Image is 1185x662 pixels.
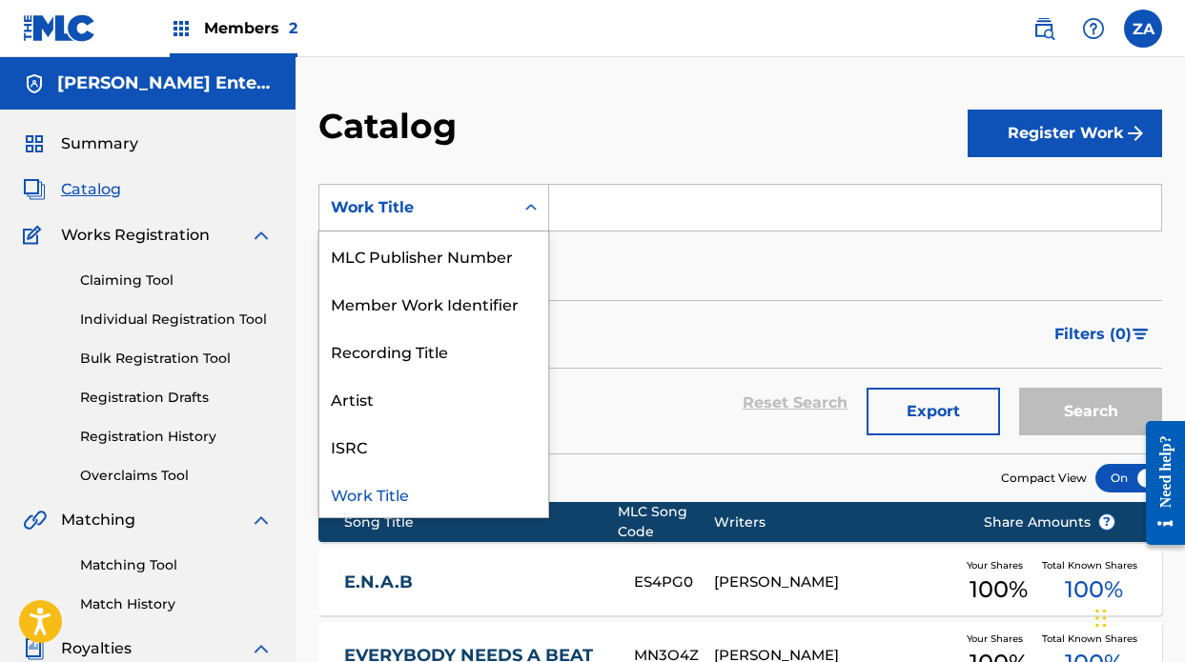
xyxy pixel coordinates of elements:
a: Matching Tool [80,555,273,575]
form: Search Form [318,184,1162,453]
img: search [1032,17,1055,40]
img: help [1082,17,1105,40]
button: Export [867,388,1000,435]
span: Total Known Shares [1042,558,1145,572]
img: f7272a7cc735f4ea7f67.svg [1124,122,1147,145]
a: Registration History [80,427,273,447]
span: ? [1099,514,1114,530]
span: Compact View [1001,470,1087,487]
div: ISRC [319,422,548,470]
span: Works Registration [61,224,210,247]
img: expand [250,509,273,532]
button: Filters (0) [1043,311,1162,358]
div: ES4PG0 [634,572,714,593]
a: Overclaims Tool [80,466,273,486]
div: MLC Song Code [618,502,714,542]
div: Member Work Identifier [319,279,548,327]
div: Help [1074,10,1113,48]
img: expand [250,637,273,660]
span: Catalog [61,178,121,201]
div: Artist [319,374,548,422]
span: Filters ( 0 ) [1054,323,1132,346]
a: E.N.A.B [344,572,608,593]
span: Summary [61,132,138,155]
img: Summary [23,132,46,155]
a: Match History [80,594,273,614]
span: Royalties [61,637,132,660]
span: 2 [289,19,297,37]
button: Register Work [968,110,1162,157]
img: filter [1133,329,1149,340]
div: Song Title [344,512,619,532]
div: Recording Title [319,327,548,374]
span: Members [204,17,297,39]
span: 100 % [1065,572,1123,607]
span: Total Known Shares [1042,632,1145,646]
a: Individual Registration Tool [80,310,273,330]
h5: Z. Burroughs Enterprises [57,72,273,94]
img: Works Registration [23,224,48,247]
a: Registration Drafts [80,388,273,408]
a: CatalogCatalog [23,178,121,201]
a: SummarySummary [23,132,138,155]
img: Top Rightsholders [170,17,193,40]
a: Bulk Registration Tool [80,349,273,369]
div: MLC Publisher Number [319,231,548,279]
span: Share Amounts [984,512,1115,532]
div: Writers [714,512,954,532]
div: Work Title [319,470,548,517]
div: [PERSON_NAME] [714,572,954,593]
div: Work Title [331,196,502,219]
a: Public Search [1025,10,1063,48]
span: 100 % [970,572,1028,607]
iframe: Chat Widget [1090,571,1185,662]
img: Royalties [23,637,46,660]
span: Your Shares [967,632,1031,646]
div: Drag [1095,590,1107,647]
img: Accounts [23,72,46,95]
h2: Catalog [318,105,466,148]
img: expand [250,224,273,247]
a: Claiming Tool [80,271,273,291]
img: Catalog [23,178,46,201]
span: Matching [61,509,135,532]
span: Your Shares [967,558,1031,572]
img: MLC Logo [23,14,96,42]
img: Matching [23,509,47,532]
iframe: Resource Center [1132,407,1185,560]
div: User Menu [1124,10,1162,48]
